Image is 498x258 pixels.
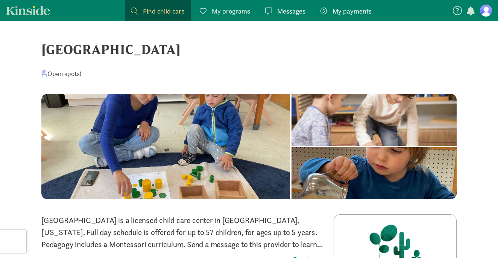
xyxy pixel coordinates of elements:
[6,6,50,15] a: Kinside
[277,6,305,16] span: Messages
[41,69,82,79] div: Open spots!
[333,6,372,16] span: My payments
[143,6,185,16] span: Find child care
[41,214,325,250] p: [GEOGRAPHIC_DATA] is a licensed child care center in [GEOGRAPHIC_DATA], [US_STATE]. Full day sche...
[212,6,250,16] span: My programs
[41,39,457,60] div: [GEOGRAPHIC_DATA]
